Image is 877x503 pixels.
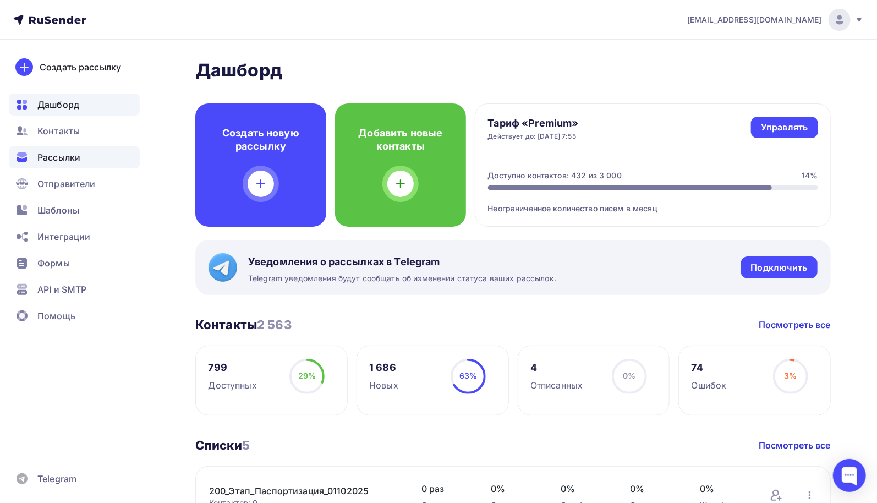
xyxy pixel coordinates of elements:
[369,379,398,392] div: Новых
[421,482,469,495] span: 0 раз
[37,151,80,164] span: Рассылки
[298,371,316,380] span: 29%
[37,309,75,322] span: Помощь
[248,273,556,284] span: Telegram уведомления будут сообщать об изменении статуса ваших рассылок.
[692,361,727,374] div: 74
[209,484,396,497] a: 200_Этап_Паспортизация_01102025
[37,472,76,485] span: Telegram
[488,117,579,130] h4: Тариф «Premium»
[751,261,808,274] div: Подключить
[195,317,292,332] h3: Контакты
[37,204,79,217] span: Шаблоны
[248,255,556,269] span: Уведомления о рассылках в Telegram
[488,132,579,141] div: Действует до: [DATE] 7:55
[488,170,622,181] div: Доступно контактов: 432 из 3 000
[459,371,477,380] span: 63%
[759,318,831,331] a: Посмотреть все
[761,121,808,134] div: Управлять
[623,371,635,380] span: 0%
[631,482,678,495] span: 0%
[40,61,121,74] div: Создать рассылку
[209,379,257,392] div: Доступных
[530,379,583,392] div: Отписанных
[257,318,292,332] span: 2 563
[37,98,79,111] span: Дашборд
[213,127,309,153] h4: Создать новую рассылку
[561,482,609,495] span: 0%
[687,14,822,25] span: [EMAIL_ADDRESS][DOMAIN_NAME]
[37,230,90,243] span: Интеграции
[9,199,140,221] a: Шаблоны
[37,256,70,270] span: Формы
[802,170,818,181] div: 14%
[9,173,140,195] a: Отправители
[37,283,86,296] span: API и SMTP
[195,438,250,453] h3: Списки
[491,482,539,495] span: 0%
[488,190,818,214] div: Неограниченное количество писем в месяц
[9,120,140,142] a: Контакты
[369,361,398,374] div: 1 686
[759,439,831,452] a: Посмотреть все
[37,177,96,190] span: Отправители
[9,252,140,274] a: Формы
[209,361,257,374] div: 799
[692,379,727,392] div: Ошибок
[353,127,448,153] h4: Добавить новые контакты
[9,94,140,116] a: Дашборд
[700,482,748,495] span: 0%
[687,9,864,31] a: [EMAIL_ADDRESS][DOMAIN_NAME]
[530,361,583,374] div: 4
[242,438,250,452] span: 5
[9,146,140,168] a: Рассылки
[37,124,80,138] span: Контакты
[784,371,797,380] span: 3%
[195,59,831,81] h2: Дашборд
